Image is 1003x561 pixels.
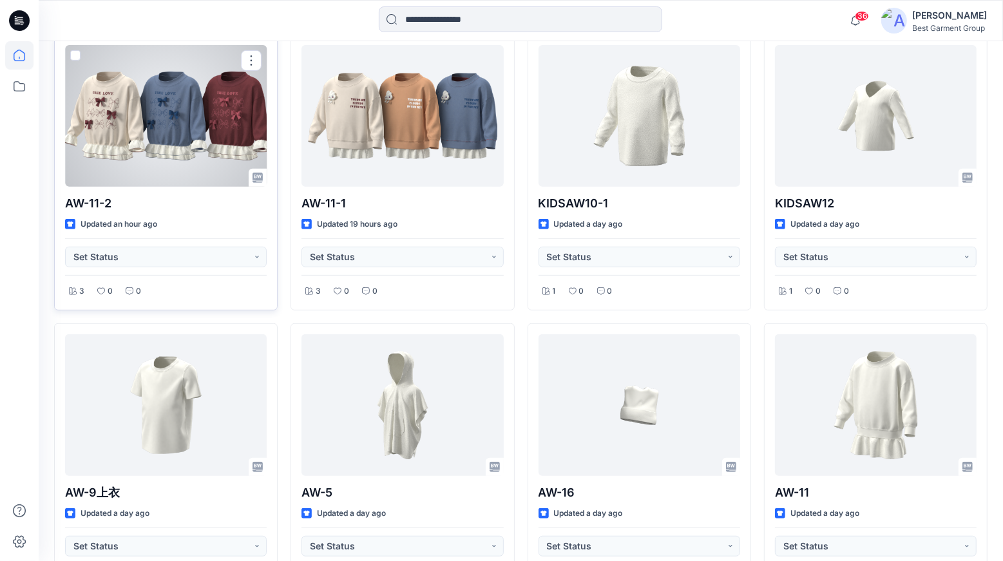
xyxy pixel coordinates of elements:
[301,334,503,476] a: AW-5
[912,23,987,33] div: Best Garment Group
[789,285,792,298] p: 1
[855,11,869,21] span: 36
[790,218,859,231] p: Updated a day ago
[539,45,740,187] a: KIDSAW10-1
[136,285,141,298] p: 0
[81,507,149,520] p: Updated a day ago
[553,285,556,298] p: 1
[301,195,503,213] p: AW-11-1
[539,195,740,213] p: KIDSAW10-1
[65,195,267,213] p: AW-11-2
[554,507,623,520] p: Updated a day ago
[775,195,977,213] p: KIDSAW12
[579,285,584,298] p: 0
[539,334,740,476] a: AW-16
[344,285,349,298] p: 0
[539,484,740,502] p: AW-16
[81,218,157,231] p: Updated an hour ago
[775,334,977,476] a: AW-11
[79,285,84,298] p: 3
[316,285,321,298] p: 3
[65,334,267,476] a: AW-9上衣
[554,218,623,231] p: Updated a day ago
[790,507,859,520] p: Updated a day ago
[372,285,377,298] p: 0
[912,8,987,23] div: [PERSON_NAME]
[775,484,977,502] p: AW-11
[317,507,386,520] p: Updated a day ago
[881,8,907,33] img: avatar
[108,285,113,298] p: 0
[301,45,503,187] a: AW-11-1
[301,484,503,502] p: AW-5
[775,45,977,187] a: KIDSAW12
[816,285,821,298] p: 0
[844,285,849,298] p: 0
[317,218,397,231] p: Updated 19 hours ago
[65,484,267,502] p: AW-9上衣
[607,285,613,298] p: 0
[65,45,267,187] a: AW-11-2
